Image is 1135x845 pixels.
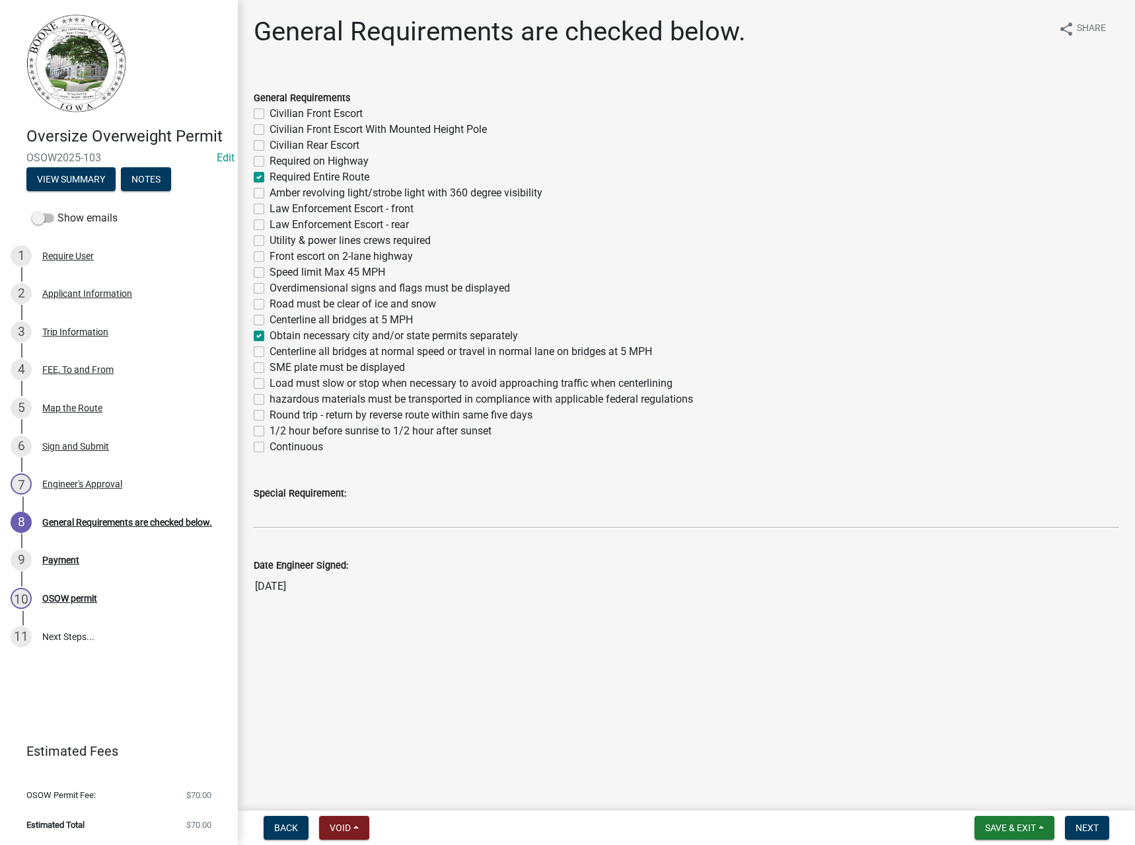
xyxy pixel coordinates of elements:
span: Save & Exit [985,823,1036,833]
div: FEE, To and From [42,365,114,374]
label: Round trip - return by reverse route within same five days [270,407,532,423]
div: 6 [11,436,32,457]
button: Back [264,816,309,840]
img: Boone County, Iowa [26,14,127,113]
label: SME plate must be displayed [270,360,405,376]
label: Continuous [270,439,323,455]
label: Load must slow or stop when necessary to avoid approaching traffic when centerlining [270,376,673,391]
a: Estimated Fees [11,738,217,764]
i: share [1058,21,1074,37]
div: 10 [11,588,32,609]
label: Speed limit Max 45 MPH [270,264,385,280]
div: Map the Route [42,403,102,413]
span: OSOW2025-103 [26,151,211,164]
span: Back [274,823,298,833]
label: Date Engineer Signed: [254,561,348,571]
label: Civilian Front Escort [270,106,363,122]
label: Civilian Rear Escort [270,138,359,153]
span: Estimated Total [26,821,85,829]
span: Next [1076,823,1099,833]
label: Overdimensional signs and flags must be displayed [270,280,510,296]
label: Centerline all bridges at normal speed or travel in normal lane on bridges at 5 MPH [270,344,652,360]
wm-modal-confirm: Edit Application Number [217,151,235,164]
label: Law Enforcement Escort - rear [270,217,409,233]
label: Civilian Front Escort With Mounted Height Pole [270,122,487,138]
button: shareShare [1048,16,1117,42]
label: Front escort on 2-lane highway [270,249,413,264]
span: $70.00 [186,791,211,799]
button: View Summary [26,167,116,191]
div: 5 [11,397,32,419]
label: Law Enforcement Escort - front [270,201,414,217]
wm-modal-confirm: Summary [26,175,116,185]
button: Save & Exit [974,816,1054,840]
h4: Oversize Overweight Permit [26,127,227,146]
div: 3 [11,321,32,342]
div: 11 [11,626,32,647]
div: Sign and Submit [42,442,109,451]
span: Share [1077,21,1106,37]
div: 7 [11,473,32,495]
div: Applicant Information [42,289,132,298]
button: Void [319,816,369,840]
div: Payment [42,555,79,565]
label: Obtain necessary city and/or state permits separately [270,328,518,344]
div: 9 [11,549,32,571]
div: 8 [11,512,32,533]
label: Required Entire Route [270,169,369,185]
div: OSOW permit [42,594,97,603]
div: 4 [11,359,32,380]
label: hazardous materials must be transported in compliance with applicable federal regulations [270,391,693,407]
label: Utility & power lines crews required [270,233,431,249]
label: Show emails [32,210,118,226]
h1: General Requirements are checked below. [254,16,746,48]
div: Engineer's Approval [42,479,122,489]
label: General Requirements [254,94,350,103]
a: Edit [217,151,235,164]
div: Require User [42,251,94,261]
span: OSOW Permit Fee: [26,791,96,799]
label: Special Requirement: [254,489,346,499]
label: Centerline all bridges at 5 MPH [270,312,413,328]
div: 2 [11,283,32,304]
div: Trip Information [42,327,108,337]
span: $70.00 [186,821,211,829]
wm-modal-confirm: Notes [121,175,171,185]
div: 1 [11,245,32,266]
label: Amber revolving light/strobe light with 360 degree visibility [270,185,542,201]
button: Notes [121,167,171,191]
label: Required on Highway [270,153,369,169]
div: General Requirements are checked below. [42,518,212,527]
label: Road must be clear of ice and snow [270,296,436,312]
label: 1/2 hour before sunrise to 1/2 hour after sunset [270,423,492,439]
span: Void [330,823,351,833]
button: Next [1065,816,1109,840]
